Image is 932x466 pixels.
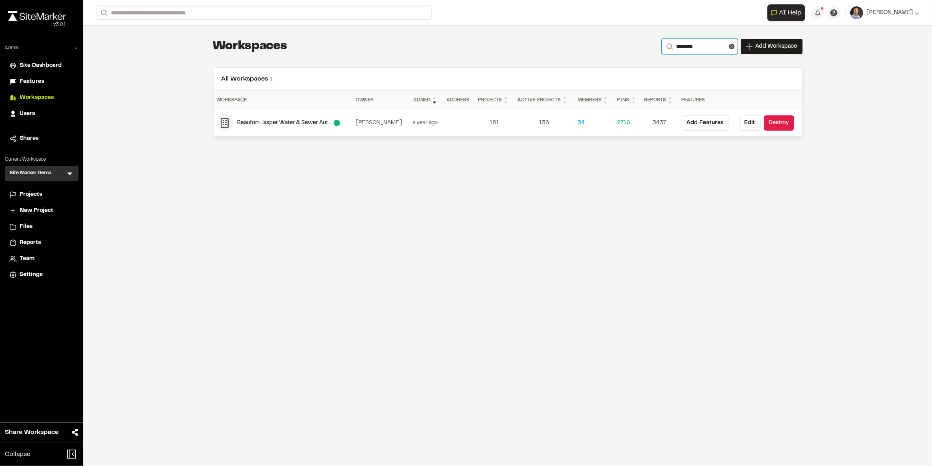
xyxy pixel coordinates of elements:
[96,6,111,20] button: Search
[850,6,863,19] img: User
[850,6,919,19] button: [PERSON_NAME]
[10,222,74,231] a: Files
[20,190,42,199] span: Projects
[517,95,571,105] div: Active Projects
[20,254,34,263] span: Team
[10,254,74,263] a: Team
[10,169,51,178] h3: Site Marker Demo
[20,77,44,86] span: Features
[617,95,638,105] div: Pins
[644,95,675,105] div: Reports
[756,42,797,50] span: Add Workspace
[270,76,273,82] span: 1
[517,119,571,127] a: 136
[10,77,74,86] a: Features
[764,115,794,131] button: Destroy
[20,61,62,70] span: Site Dashboard
[729,44,735,49] button: Clear text
[213,38,287,54] h1: Workspaces
[10,238,74,247] a: Reports
[217,115,350,131] a: Beaufort-Jasper Water & Sewer Authority
[662,39,676,54] button: Search
[20,206,53,215] span: New Project
[10,109,74,118] a: Users
[767,4,808,21] div: Open AI Assistant
[682,97,733,104] div: Features
[644,119,675,127] a: 3437
[478,119,511,127] a: 181
[20,222,32,231] span: Files
[578,119,611,127] a: 34
[8,11,66,21] img: rebrand.png
[356,97,406,104] div: Owner
[5,44,19,52] p: Admin
[739,115,761,131] button: Edit
[5,156,79,163] p: Current Workspace
[413,119,440,127] div: June 17, 2024 10:54 AM EDT
[8,21,66,28] div: Oh geez...please don't...
[5,428,58,437] span: Share Workspace
[334,120,340,126] div: Enterprise
[10,134,74,143] a: Shares
[10,190,74,199] a: Projects
[20,134,38,143] span: Shares
[20,270,42,279] span: Settings
[20,109,35,118] span: Users
[767,4,805,21] button: Open AI Assistant
[217,97,350,104] div: Workspace
[10,206,74,215] a: New Project
[447,97,471,104] div: Address
[682,115,729,131] button: Add Features
[20,238,41,247] span: Reports
[356,119,406,127] div: [PERSON_NAME]
[238,119,334,127] div: Beaufort-Jasper Water & Sewer Authority
[578,95,611,105] div: Members
[20,93,54,102] span: Workspaces
[779,8,801,18] span: AI Help
[10,93,74,102] a: Workspaces
[10,270,74,279] a: Settings
[866,8,913,17] span: [PERSON_NAME]
[478,95,511,105] div: Projects
[5,450,30,459] span: Collapse
[617,119,638,127] a: 2710
[221,74,794,84] h2: All Workspaces
[413,95,440,105] div: Joined
[10,61,74,70] a: Site Dashboard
